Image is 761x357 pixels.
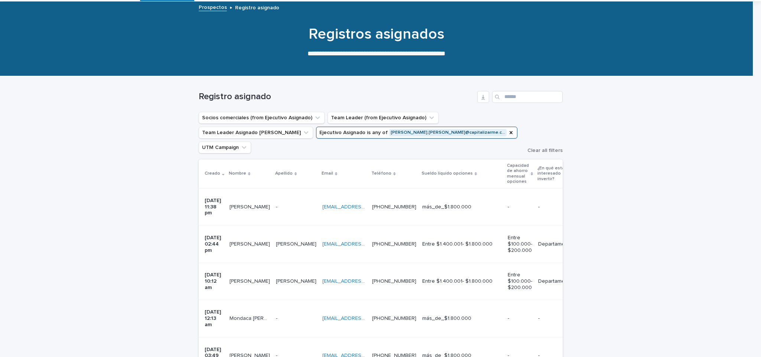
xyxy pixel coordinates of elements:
p: Creado [205,169,220,178]
p: Apellido [275,169,293,178]
p: Sueldo líquido opciones [422,169,473,178]
button: Clear all filters [521,148,563,153]
p: Liliana Tapia Ojeda [230,202,271,210]
a: [PHONE_NUMBER] [372,279,416,284]
p: Email [322,169,333,178]
button: UTM Campaign [199,142,251,153]
p: Nombre [229,169,246,178]
p: [DATE] 02:44 pm [205,235,224,253]
p: más_de_$1.800.000 [422,315,502,322]
p: [PERSON_NAME] [230,240,271,247]
button: Team Leader Asignado LLamados [199,127,313,139]
a: [PHONE_NUMBER] [372,316,416,321]
p: - [508,315,532,322]
p: Teléfono [371,169,391,178]
p: Departamentos [538,278,575,285]
p: ¿En qué estás interesado invertir? [537,164,572,183]
p: - [276,202,279,210]
h1: Registros asignados [194,25,558,43]
p: Mondaca Ledezma Mabel [230,314,271,322]
a: [EMAIL_ADDRESS][DOMAIN_NAME] [322,204,406,210]
button: Ejecutivo Asignado [316,127,517,139]
p: [DATE] 11:38 pm [205,198,224,216]
p: [PERSON_NAME] [230,277,271,285]
a: [EMAIL_ADDRESS][DOMAIN_NAME] [322,279,406,284]
p: - [276,314,279,322]
p: [PERSON_NAME] [276,277,318,285]
p: Registro asignado [235,3,279,11]
p: - [508,204,532,210]
button: Team Leader (from Ejecutivo Asignado) [328,112,439,124]
p: [DATE] 10:12 am [205,272,224,291]
p: [DATE] 12:13 am [205,309,224,328]
span: Clear all filters [527,148,563,153]
button: Socios comerciales (from Ejecutivo Asignado) [199,112,325,124]
a: [EMAIL_ADDRESS][DOMAIN_NAME] [322,241,406,247]
p: Departamentos [538,241,575,247]
h1: Registro asignado [199,91,474,102]
p: [PERSON_NAME] [276,240,318,247]
input: Search [492,91,563,103]
a: [PHONE_NUMBER] [372,204,416,210]
p: Entre $100.000- $200.000 [508,272,532,291]
a: Prospectos [199,3,227,11]
p: - [538,315,575,322]
a: [PHONE_NUMBER] [372,241,416,247]
p: Capacidad de ahorro mensual opciones [507,162,529,186]
a: [EMAIL_ADDRESS][DOMAIN_NAME] [322,316,406,321]
p: - [538,204,575,210]
p: más_de_$1.800.000 [422,204,502,210]
p: Entre $100.000- $200.000 [508,235,532,253]
p: Entre $1.400.001- $1.800.000 [422,278,502,285]
p: Entre $1.400.001- $1.800.000 [422,241,502,247]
